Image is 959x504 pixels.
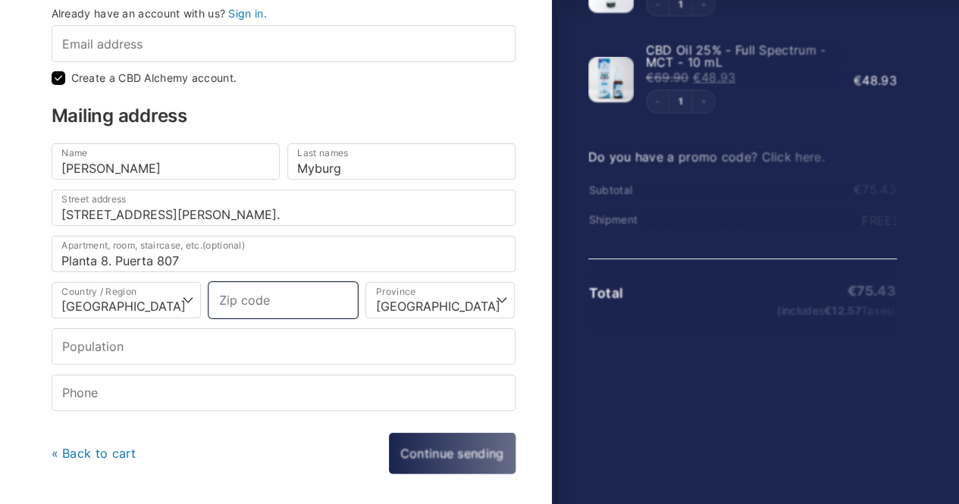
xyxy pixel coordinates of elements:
input: Email address [52,25,516,61]
input: Last names [287,143,516,180]
input: Name [52,143,280,180]
font: Mailing address [52,105,187,127]
input: Street address [52,189,516,226]
a: « Back to cart [52,446,136,461]
font: Create a CBD Alchemy account. [71,71,237,84]
input: Apartment, room, staircase, etc. (optional) [52,236,516,272]
input: Zip code [208,282,358,318]
input: Population [52,328,516,365]
input: Phone [52,374,516,411]
font: Already have an account with us? [52,7,226,20]
a: Sign in. [228,7,266,20]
